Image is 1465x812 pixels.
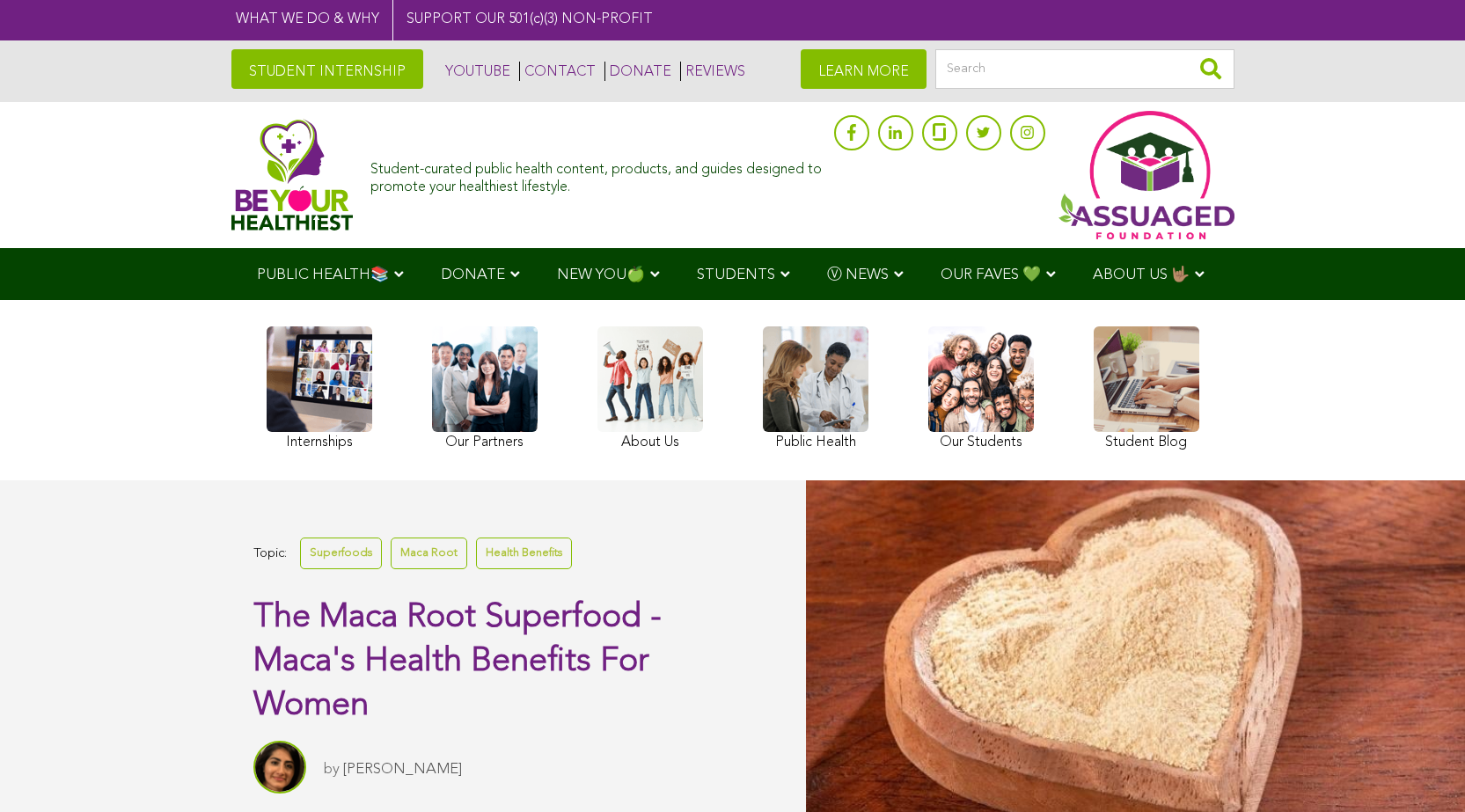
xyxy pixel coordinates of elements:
[697,267,775,282] span: STUDENTS
[827,267,889,282] span: Ⓥ NEWS
[257,267,389,282] span: PUBLIC HEALTH📚
[391,538,467,568] a: Maca Root
[680,62,745,81] a: REVIEWS
[933,123,945,141] img: glassdoor
[604,62,671,81] a: DONATE
[253,601,662,722] span: The Maca Root Superfood - Maca's Health Benefits For Women
[941,267,1041,282] span: OUR FAVES 💚
[231,248,1234,300] div: Navigation Menu
[343,762,462,777] a: [PERSON_NAME]
[935,49,1234,89] input: Search
[557,267,645,282] span: NEW YOU🍏
[1058,111,1234,239] img: Assuaged App
[300,538,382,568] a: Superfoods
[476,538,572,568] a: Health Benefits
[1093,267,1190,282] span: ABOUT US 🤟🏽
[324,762,340,777] span: by
[1377,728,1465,812] iframe: Chat Widget
[253,542,287,566] span: Topic:
[519,62,596,81] a: CONTACT
[370,153,824,195] div: Student-curated public health content, products, and guides designed to promote your healthiest l...
[441,62,510,81] a: YOUTUBE
[441,267,505,282] span: DONATE
[253,741,306,794] img: Sitara Darvish
[231,49,423,89] a: STUDENT INTERNSHIP
[231,119,354,230] img: Assuaged
[801,49,927,89] a: LEARN MORE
